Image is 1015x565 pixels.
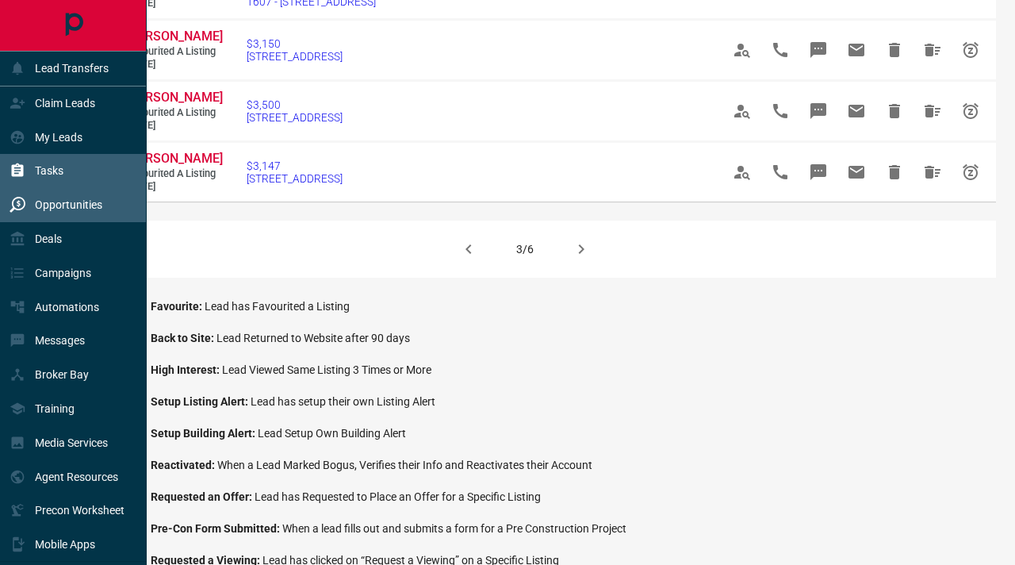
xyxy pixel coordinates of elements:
[952,92,990,130] span: Snooze
[247,37,343,63] a: $3,150[STREET_ADDRESS]
[255,490,541,503] span: Lead has Requested to Place an Offer for a Specific Listing
[217,459,592,471] span: When a Lead Marked Bogus, Verifies their Info and Reactivates their Account
[723,153,761,191] span: View Profile
[247,37,343,50] span: $3,150
[799,153,837,191] span: Message
[151,332,216,344] span: Back to Site
[127,167,222,181] span: Favourited a Listing
[723,31,761,69] span: View Profile
[151,522,282,535] span: Pre-Con Form Submitted
[258,427,406,440] span: Lead Setup Own Building Alert
[875,92,913,130] span: Hide
[127,29,223,44] span: [PERSON_NAME]
[247,160,343,185] a: $3,147[STREET_ADDRESS]
[247,98,343,111] span: $3,500
[151,490,255,503] span: Requested an Offer
[216,332,410,344] span: Lead Returned to Website after 90 days
[222,363,431,376] span: Lead Viewed Same Listing 3 Times or More
[127,90,223,105] span: [PERSON_NAME]
[127,180,222,194] span: [DATE]
[913,92,952,130] span: Hide All from Praneeth Bodduluri
[761,153,799,191] span: Call
[799,92,837,130] span: Message
[247,172,343,185] span: [STREET_ADDRESS]
[205,300,350,313] span: Lead has Favourited a Listing
[837,153,875,191] span: Email
[127,45,222,59] span: Favourited a Listing
[127,151,223,166] span: [PERSON_NAME]
[151,427,258,440] span: Setup Building Alert
[952,153,990,191] span: Snooze
[151,363,222,376] span: High Interest
[127,151,222,167] a: [PERSON_NAME]
[127,90,222,106] a: [PERSON_NAME]
[247,160,343,172] span: $3,147
[761,92,799,130] span: Call
[151,395,251,408] span: Setup Listing Alert
[913,31,952,69] span: Hide All from Laura Siracusa
[127,119,222,133] span: [DATE]
[151,300,205,313] span: Favourite
[913,153,952,191] span: Hide All from Praneeth Bodduluri
[875,153,913,191] span: Hide
[723,92,761,130] span: View Profile
[247,98,343,124] a: $3,500[STREET_ADDRESS]
[952,31,990,69] span: Snooze
[247,50,343,63] span: [STREET_ADDRESS]
[837,31,875,69] span: Email
[282,522,626,535] span: When a lead fills out and submits a form for a Pre Construction Project
[875,31,913,69] span: Hide
[799,31,837,69] span: Message
[837,92,875,130] span: Email
[151,459,217,471] span: Reactivated
[127,58,222,71] span: [DATE]
[516,243,534,256] div: 3/6
[127,29,222,45] a: [PERSON_NAME]
[761,31,799,69] span: Call
[247,111,343,124] span: [STREET_ADDRESS]
[251,395,435,408] span: Lead has setup their own Listing Alert
[127,106,222,120] span: Favourited a Listing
